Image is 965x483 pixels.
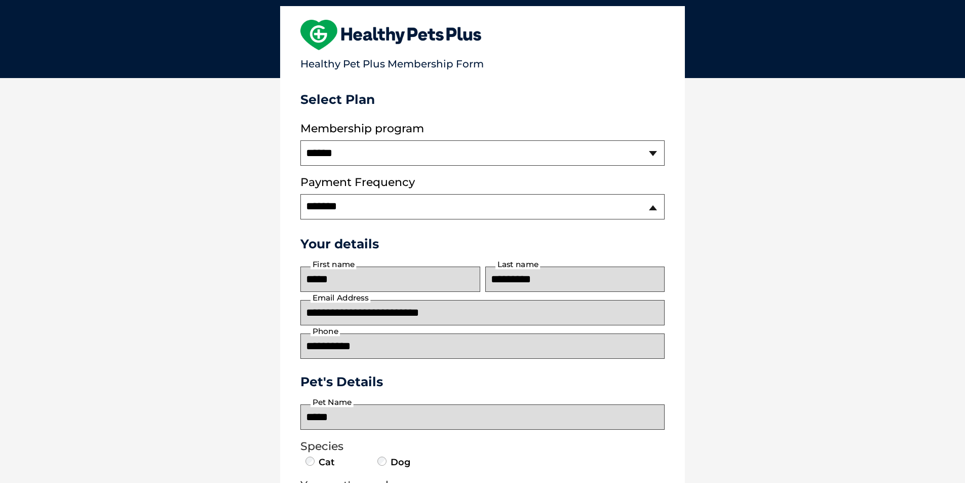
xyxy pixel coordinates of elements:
[300,92,665,107] h3: Select Plan
[296,374,669,389] h3: Pet's Details
[300,236,665,251] h3: Your details
[300,122,665,135] label: Membership program
[311,327,340,336] label: Phone
[300,20,481,50] img: heart-shape-hpp-logo-large.png
[300,440,665,453] legend: Species
[495,260,540,269] label: Last name
[311,293,370,303] label: Email Address
[300,176,415,189] label: Payment Frequency
[311,260,356,269] label: First name
[300,53,665,70] p: Healthy Pet Plus Membership Form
